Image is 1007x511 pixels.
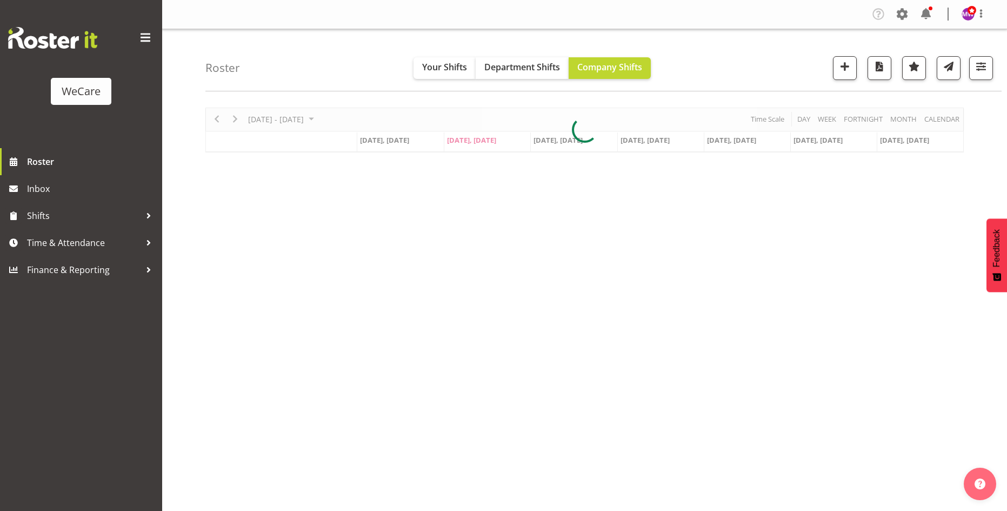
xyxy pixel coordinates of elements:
[577,61,642,73] span: Company Shifts
[902,56,926,80] button: Highlight an important date within the roster.
[205,62,240,74] h4: Roster
[27,154,157,170] span: Roster
[27,262,141,278] span: Finance & Reporting
[414,57,476,79] button: Your Shifts
[8,27,97,49] img: Rosterit website logo
[969,56,993,80] button: Filter Shifts
[992,229,1002,267] span: Feedback
[27,235,141,251] span: Time & Attendance
[833,56,857,80] button: Add a new shift
[484,61,560,73] span: Department Shifts
[476,57,569,79] button: Department Shifts
[27,208,141,224] span: Shifts
[975,479,985,489] img: help-xxl-2.png
[569,57,651,79] button: Company Shifts
[868,56,891,80] button: Download a PDF of the roster according to the set date range.
[62,83,101,99] div: WeCare
[986,218,1007,292] button: Feedback - Show survey
[962,8,975,21] img: management-we-care10447.jpg
[27,181,157,197] span: Inbox
[422,61,467,73] span: Your Shifts
[937,56,961,80] button: Send a list of all shifts for the selected filtered period to all rostered employees.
